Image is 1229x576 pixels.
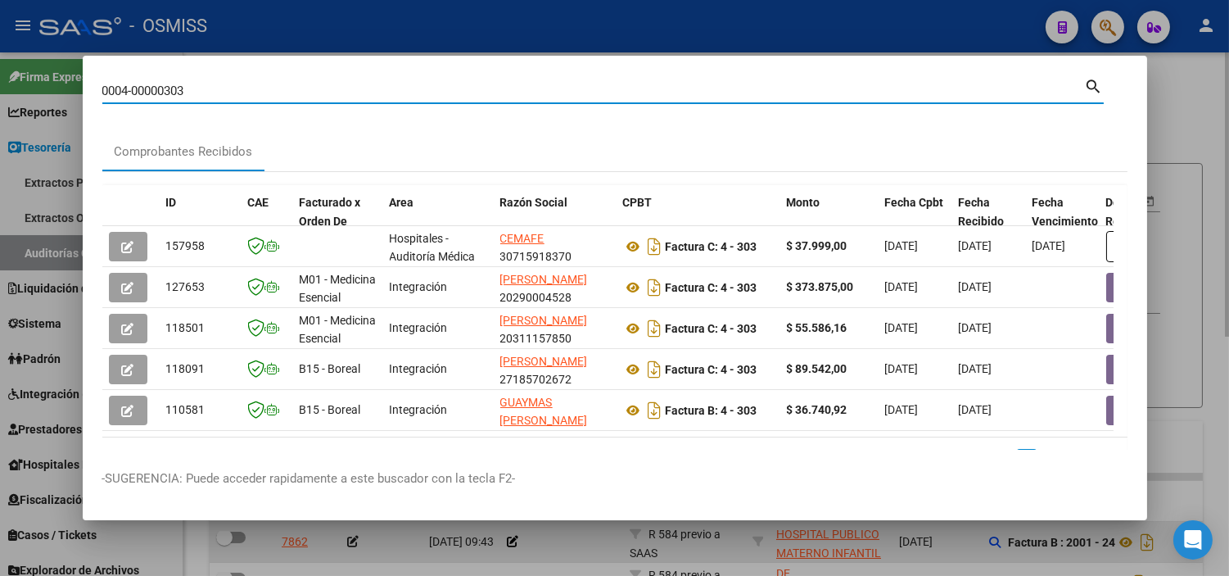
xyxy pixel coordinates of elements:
datatable-header-cell: Razón Social [494,185,617,257]
div: 27185702672 [500,352,610,387]
div: 20311157850 [500,311,610,346]
div: 127653 [166,278,235,297]
span: B15 - Boreal [300,403,361,416]
div: 157958 [166,237,235,256]
span: GUAYMAS [PERSON_NAME] [500,396,588,428]
datatable-header-cell: CPBT [617,185,780,257]
span: Integración [390,321,448,334]
span: Area [390,196,414,209]
strong: Factura C: 4 - 303 [666,322,757,335]
a: go to first page [964,449,984,467]
span: [DATE] [1032,239,1066,252]
datatable-header-cell: Doc Respaldatoria [1100,185,1198,257]
span: [DATE] [959,403,992,416]
a: go to next page [1066,449,1089,467]
span: CEMAFE [500,232,544,245]
datatable-header-cell: Facturado x Orden De [293,185,383,257]
span: [DATE] [959,280,992,293]
strong: $ 36.740,92 [787,403,847,416]
span: [PERSON_NAME] [500,273,588,286]
span: [DATE] [885,239,919,252]
a: go to previous page [989,449,1012,467]
div: 118091 [166,360,235,379]
span: M01 - Medicina Esencial [300,314,377,346]
div: 20290004528 [500,270,610,305]
span: [PERSON_NAME] [500,355,588,368]
strong: $ 373.875,00 [787,280,854,293]
span: Integración [390,403,448,416]
datatable-header-cell: Fecha Recibido [952,185,1026,257]
span: [DATE] [959,239,992,252]
span: CAE [248,196,269,209]
i: Descargar documento [644,234,666,260]
datatable-header-cell: ID [160,185,242,257]
mat-icon: search [1085,75,1104,95]
div: 27260308942 [500,393,610,428]
p: -SUGERENCIA: Puede acceder rapidamente a este buscador con la tecla F2- [102,469,1127,488]
span: Fecha Cpbt [885,196,944,209]
span: [PERSON_NAME] [500,314,588,327]
strong: Factura C: 4 - 303 [666,281,757,294]
span: [DATE] [959,321,992,334]
div: 118501 [166,319,235,338]
span: Facturado x Orden De [300,196,361,228]
div: Comprobantes Recibidos [115,143,253,161]
a: go to last page [1094,449,1117,467]
strong: $ 37.999,00 [787,239,847,252]
div: 30715918370 [500,229,610,264]
span: Fecha Recibido [959,196,1005,228]
strong: Factura C: 4 - 303 [666,240,757,253]
datatable-header-cell: Fecha Cpbt [879,185,952,257]
span: [DATE] [885,403,919,416]
span: CPBT [623,196,653,209]
span: [DATE] [885,280,919,293]
span: Doc Respaldatoria [1106,196,1180,228]
span: Hospitales - Auditoría Médica [390,232,476,264]
span: [DATE] [885,321,919,334]
span: ID [166,196,177,209]
li: page 1 [1014,444,1039,472]
i: Descargar documento [644,397,666,424]
div: 10 total [102,438,305,478]
strong: $ 89.542,00 [787,362,847,375]
strong: Factura B: 4 - 303 [666,404,757,417]
datatable-header-cell: Fecha Vencimiento [1026,185,1100,257]
span: Fecha Vencimiento [1032,196,1099,228]
li: page 2 [1039,444,1064,472]
span: [DATE] [885,362,919,375]
span: [DATE] [959,362,992,375]
datatable-header-cell: CAE [242,185,293,257]
a: 1 [1017,449,1037,467]
i: Descargar documento [644,315,666,342]
datatable-header-cell: Monto [780,185,879,257]
div: 110581 [166,401,235,420]
a: 2 [1041,449,1061,467]
span: Integración [390,362,448,375]
datatable-header-cell: Area [383,185,494,257]
strong: Factura C: 4 - 303 [666,363,757,376]
div: Open Intercom Messenger [1173,520,1213,560]
span: Integración [390,280,448,293]
span: Razón Social [500,196,568,209]
i: Descargar documento [644,274,666,301]
span: B15 - Boreal [300,362,361,375]
span: Monto [787,196,820,209]
span: M01 - Medicina Esencial [300,273,377,305]
i: Descargar documento [644,356,666,383]
strong: $ 55.586,16 [787,321,847,334]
